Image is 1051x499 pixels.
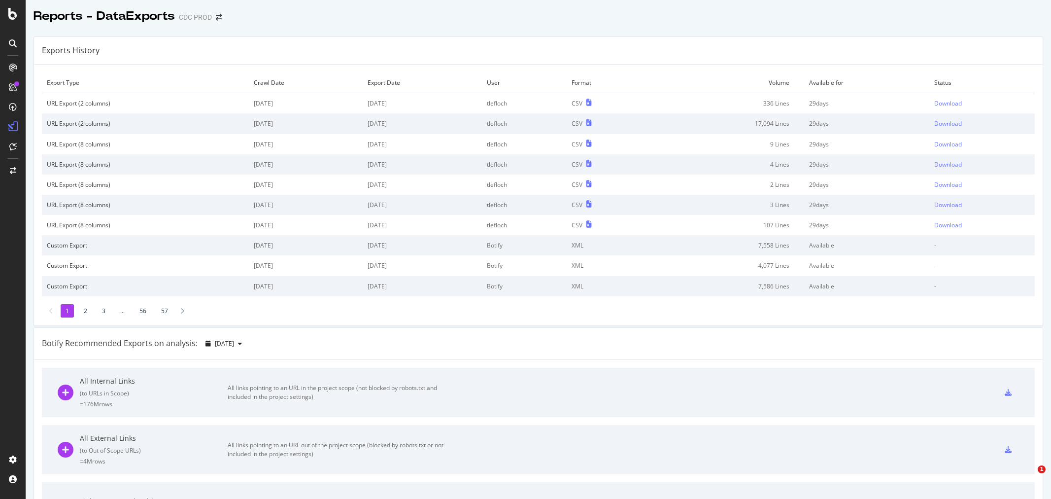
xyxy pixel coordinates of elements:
td: 107 Lines [651,215,804,235]
td: [DATE] [363,93,482,114]
td: Volume [651,72,804,93]
div: Download [934,221,962,229]
a: Download [934,140,1030,148]
div: URL Export (2 columns) [47,119,244,128]
a: Download [934,119,1030,128]
div: Available [809,241,924,249]
td: [DATE] [363,195,482,215]
td: Botify [482,276,567,296]
td: 29 days [804,195,929,215]
td: tlefloch [482,195,567,215]
div: csv-export [1005,446,1012,453]
td: tlefloch [482,113,567,134]
td: User [482,72,567,93]
td: 7,586 Lines [651,276,804,296]
iframe: Intercom live chat [1017,465,1041,489]
div: CDC PROD [179,12,212,22]
td: 336 Lines [651,93,804,114]
td: [DATE] [249,195,363,215]
div: CSV [572,221,582,229]
li: 57 [156,304,173,318]
td: 9 Lines [651,134,804,154]
td: [DATE] [249,215,363,235]
div: URL Export (8 columns) [47,221,244,229]
div: Custom Export [47,241,244,249]
div: Reports - DataExports [34,8,175,25]
span: 1 [1038,465,1046,473]
div: All External Links [80,433,228,443]
td: tlefloch [482,134,567,154]
td: 29 days [804,134,929,154]
td: [DATE] [249,134,363,154]
td: [DATE] [249,276,363,296]
a: Download [934,221,1030,229]
div: Download [934,140,962,148]
div: All Internal Links [80,376,228,386]
td: 29 days [804,113,929,134]
li: ... [115,304,130,318]
div: Custom Export [47,282,244,290]
div: Exports History [42,45,100,56]
td: tlefloch [482,93,567,114]
div: URL Export (8 columns) [47,201,244,209]
div: URL Export (8 columns) [47,140,244,148]
td: [DATE] [249,255,363,276]
li: 3 [97,304,110,318]
li: 56 [135,304,151,318]
td: [DATE] [249,93,363,114]
div: Botify Recommended Exports on analysis: [42,338,198,349]
td: [DATE] [363,154,482,175]
div: csv-export [1005,389,1012,396]
td: 4 Lines [651,154,804,175]
li: 2 [79,304,92,318]
td: [DATE] [249,154,363,175]
span: 2025 Sep. 5th [215,339,234,348]
div: ( to URLs in Scope ) [80,389,228,397]
div: CSV [572,160,582,169]
td: [DATE] [249,113,363,134]
a: Download [934,160,1030,169]
td: XML [567,276,651,296]
td: 3 Lines [651,195,804,215]
td: 29 days [804,215,929,235]
div: Download [934,119,962,128]
div: CSV [572,140,582,148]
div: Download [934,99,962,107]
td: Botify [482,255,567,276]
td: [DATE] [363,255,482,276]
td: Available for [804,72,929,93]
button: [DATE] [202,336,246,352]
td: 2 Lines [651,175,804,195]
td: - [929,255,1035,276]
td: [DATE] [363,175,482,195]
div: CSV [572,180,582,189]
td: [DATE] [363,215,482,235]
td: tlefloch [482,175,567,195]
td: tlefloch [482,154,567,175]
div: All links pointing to an URL in the project scope (not blocked by robots.txt and included in the ... [228,384,449,401]
div: All links pointing to an URL out of the project scope (blocked by robots.txt or not included in t... [228,441,449,459]
td: tlefloch [482,215,567,235]
div: Download [934,160,962,169]
td: [DATE] [249,175,363,195]
div: Download [934,201,962,209]
div: Custom Export [47,261,244,270]
div: Download [934,180,962,189]
a: Download [934,180,1030,189]
div: URL Export (8 columns) [47,160,244,169]
td: 4,077 Lines [651,255,804,276]
div: Available [809,261,924,270]
div: arrow-right-arrow-left [216,14,222,21]
div: CSV [572,119,582,128]
div: = 176M rows [80,400,228,408]
div: URL Export (8 columns) [47,180,244,189]
div: = 4M rows [80,457,228,465]
td: Export Type [42,72,249,93]
td: [DATE] [249,235,363,255]
div: Available [809,282,924,290]
div: ( to Out of Scope URLs ) [80,446,228,455]
td: [DATE] [363,276,482,296]
td: 29 days [804,93,929,114]
td: [DATE] [363,235,482,255]
td: - [929,235,1035,255]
